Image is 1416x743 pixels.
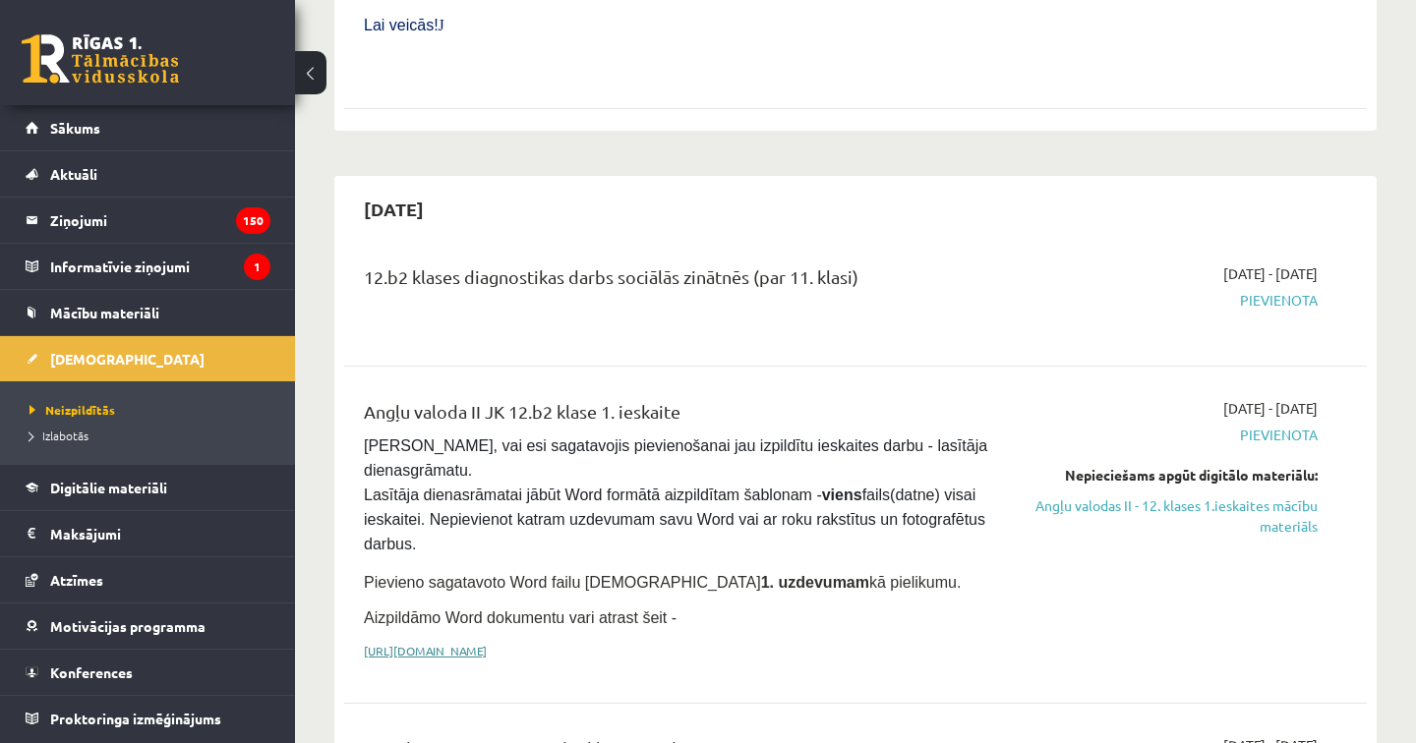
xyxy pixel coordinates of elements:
[50,198,270,243] legend: Ziņojumi
[50,304,159,321] span: Mācību materiāli
[50,119,100,137] span: Sākums
[29,402,115,418] span: Neizpildītās
[50,710,221,727] span: Proktoringa izmēģinājums
[50,511,270,556] legend: Maksājumi
[29,428,88,443] span: Izlabotās
[26,290,270,335] a: Mācību materiāli
[761,574,869,591] strong: 1. uzdevumam
[236,207,270,234] i: 150
[50,479,167,496] span: Digitālie materiāli
[364,609,677,626] span: Aizpildāmo Word dokumentu vari atrast šeit -
[50,350,205,368] span: [DEMOGRAPHIC_DATA]
[1020,465,1318,486] div: Nepieciešams apgūt digitālo materiālu:
[22,34,179,84] a: Rīgas 1. Tālmācības vidusskola
[50,571,103,589] span: Atzīmes
[26,603,270,649] a: Motivācijas programma
[50,663,133,681] span: Konferences
[822,486,862,503] strong: viens
[50,617,206,635] span: Motivācijas programma
[364,574,961,591] span: Pievieno sagatavoto Word failu [DEMOGRAPHIC_DATA] kā pielikumu.
[344,186,443,232] h2: [DATE]
[26,557,270,602] a: Atzīmes
[1020,495,1318,537] a: Angļu valodas II - 12. klases 1.ieskaites mācību materiāls
[439,17,444,33] span: J
[364,437,992,552] span: [PERSON_NAME], vai esi sagatavojis pievienošanai jau izpildītu ieskaites darbu - lasītāja dienasg...
[1223,263,1318,284] span: [DATE] - [DATE]
[26,465,270,510] a: Digitālie materiāli
[1020,290,1318,311] span: Pievienota
[26,650,270,695] a: Konferences
[26,696,270,741] a: Proktoringa izmēģinājums
[364,643,487,658] a: [URL][DOMAIN_NAME]
[1020,425,1318,445] span: Pievienota
[364,263,990,300] div: 12.b2 klases diagnostikas darbs sociālās zinātnēs (par 11. klasi)
[26,105,270,150] a: Sākums
[26,244,270,289] a: Informatīvie ziņojumi1
[50,244,270,289] legend: Informatīvie ziņojumi
[26,198,270,243] a: Ziņojumi150
[26,336,270,381] a: [DEMOGRAPHIC_DATA]
[244,254,270,280] i: 1
[26,151,270,197] a: Aktuāli
[364,17,439,33] span: Lai veicās!
[50,165,97,183] span: Aktuāli
[29,427,275,444] a: Izlabotās
[364,398,990,434] div: Angļu valoda II JK 12.b2 klase 1. ieskaite
[26,511,270,556] a: Maksājumi
[1223,398,1318,419] span: [DATE] - [DATE]
[29,401,275,419] a: Neizpildītās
